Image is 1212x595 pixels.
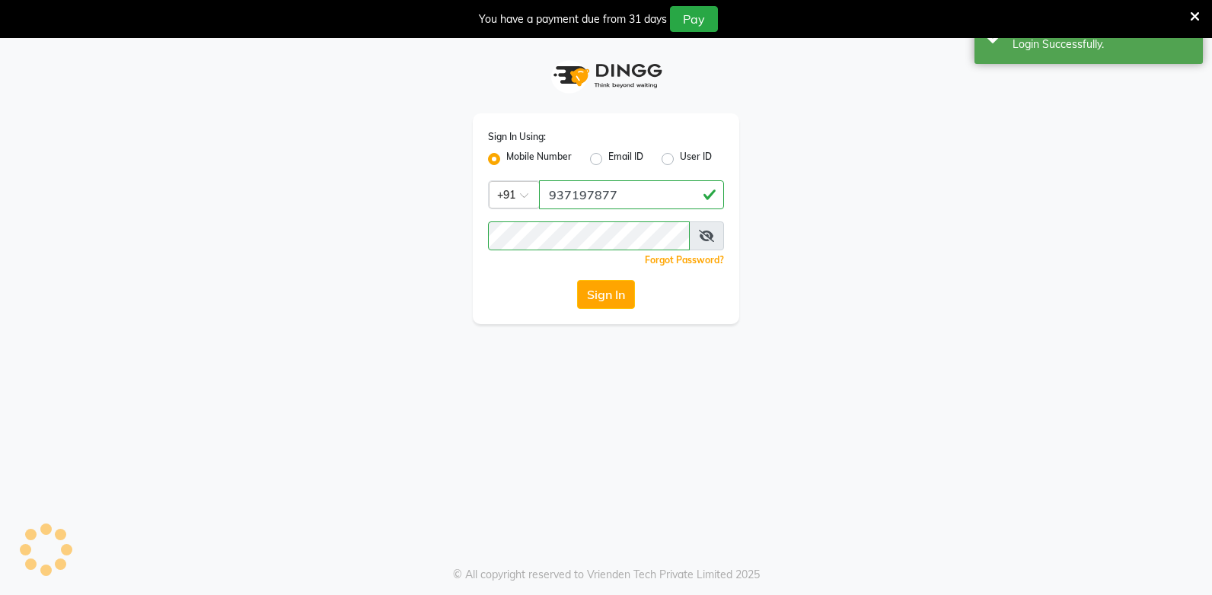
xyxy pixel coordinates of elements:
[1013,37,1191,52] div: Login Successfully.
[488,221,690,250] input: Username
[670,6,718,32] button: Pay
[577,280,635,309] button: Sign In
[506,150,572,168] label: Mobile Number
[539,180,724,209] input: Username
[645,254,724,266] a: Forgot Password?
[608,150,643,168] label: Email ID
[680,150,712,168] label: User ID
[545,53,667,98] img: logo1.svg
[479,11,667,27] div: You have a payment due from 31 days
[488,130,546,144] label: Sign In Using:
